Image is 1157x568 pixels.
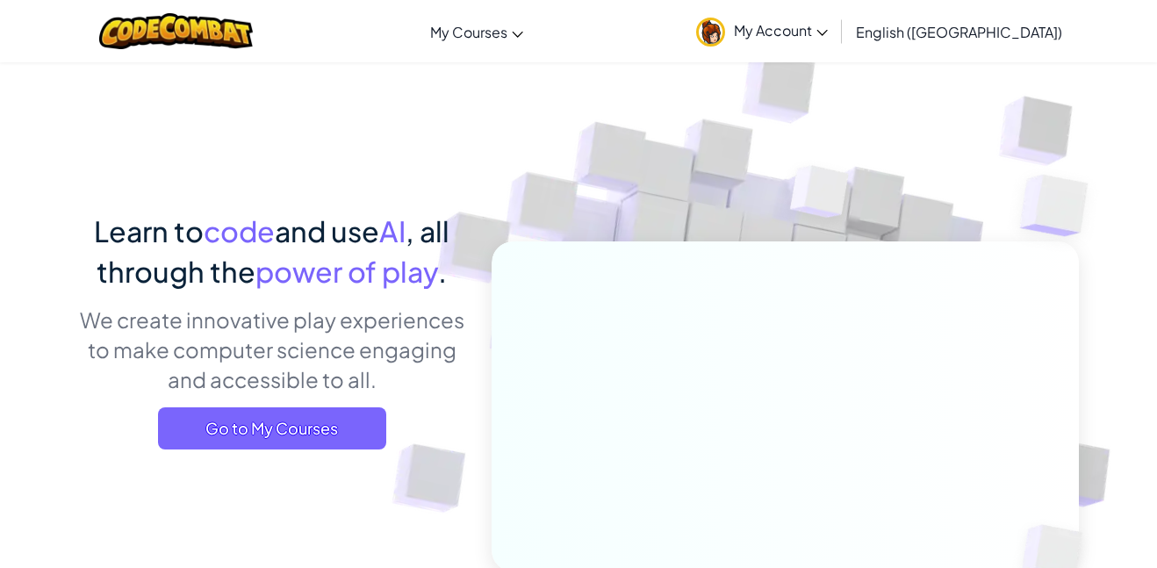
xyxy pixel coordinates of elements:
[99,13,253,49] img: CodeCombat logo
[758,131,884,262] img: Overlap cubes
[847,8,1071,55] a: English ([GEOGRAPHIC_DATA])
[94,213,204,248] span: Learn to
[379,213,406,248] span: AI
[275,213,379,248] span: and use
[204,213,275,248] span: code
[78,305,465,394] p: We create innovative play experiences to make computer science engaging and accessible to all.
[158,407,386,449] a: Go to My Courses
[734,21,828,40] span: My Account
[985,132,1137,280] img: Overlap cubes
[438,254,447,289] span: .
[856,23,1062,41] span: English ([GEOGRAPHIC_DATA])
[696,18,725,47] img: avatar
[430,23,507,41] span: My Courses
[421,8,532,55] a: My Courses
[255,254,438,289] span: power of play
[687,4,837,59] a: My Account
